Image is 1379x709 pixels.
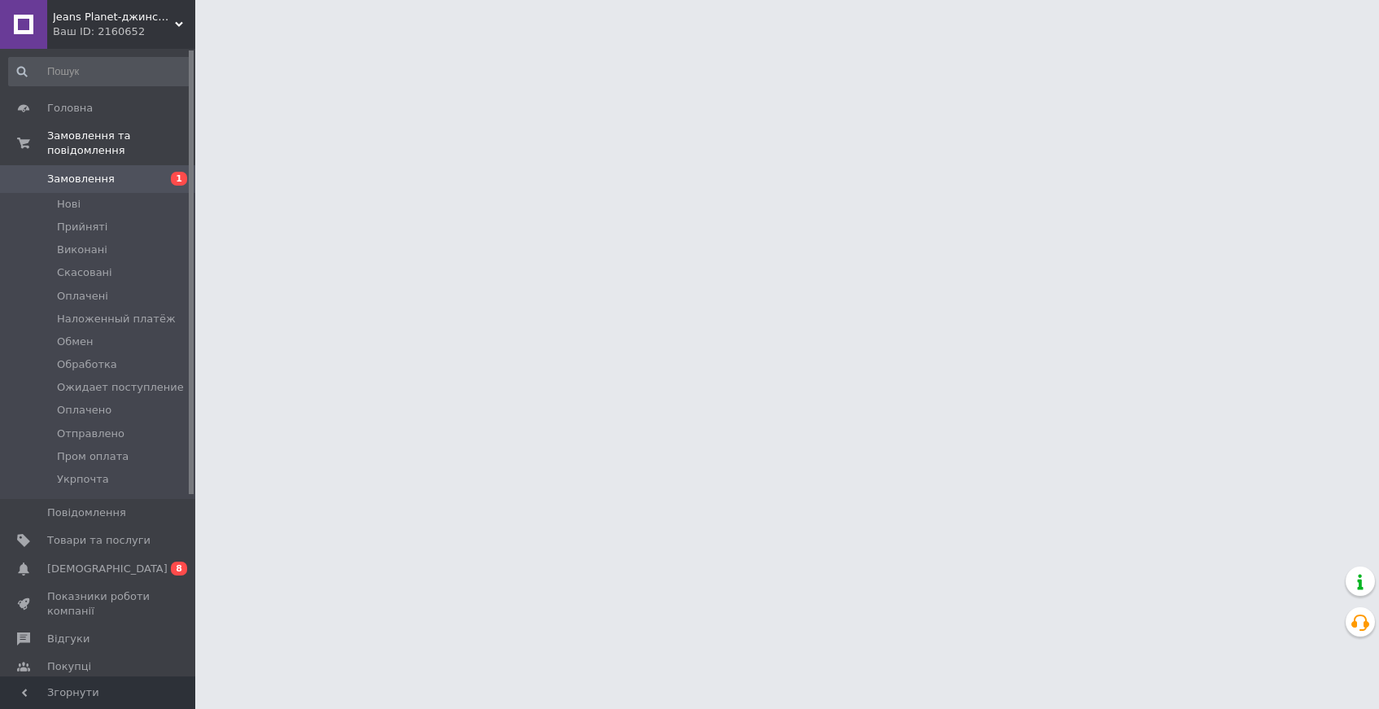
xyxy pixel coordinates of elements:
[57,312,176,326] span: Наложенный платёж
[57,220,107,234] span: Прийняті
[57,265,112,280] span: Скасовані
[47,172,115,186] span: Замовлення
[171,172,187,186] span: 1
[47,659,91,674] span: Покупці
[57,197,81,212] span: Нові
[53,10,175,24] span: Jeans Planet-джинсовий одяг для всієї родини
[57,243,107,257] span: Виконані
[47,129,195,158] span: Замовлення та повідомлення
[57,427,124,441] span: Отправлено
[47,632,89,646] span: Відгуки
[57,472,109,487] span: Укрпочта
[171,562,187,576] span: 8
[57,449,129,464] span: Пром оплата
[47,533,151,548] span: Товари та послуги
[53,24,195,39] div: Ваш ID: 2160652
[57,380,184,395] span: Ожидает поступление
[47,101,93,116] span: Головна
[8,57,192,86] input: Пошук
[57,403,111,418] span: Оплачено
[57,357,117,372] span: Обработка
[57,335,94,349] span: Обмен
[47,562,168,576] span: [DEMOGRAPHIC_DATA]
[47,589,151,619] span: Показники роботи компанії
[57,289,108,304] span: Оплачені
[47,505,126,520] span: Повідомлення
